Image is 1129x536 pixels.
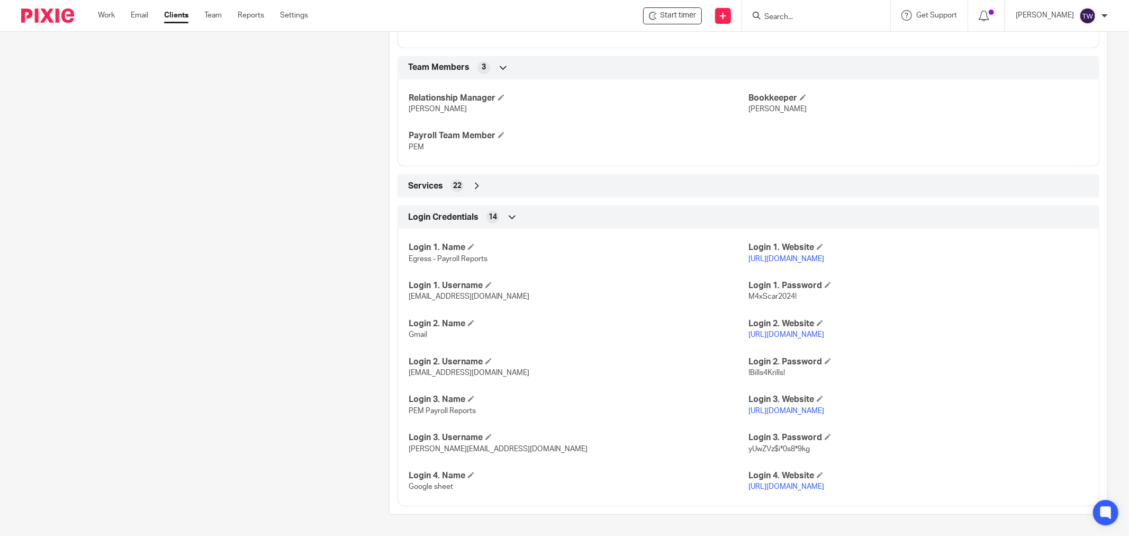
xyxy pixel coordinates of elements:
[748,255,824,263] a: [URL][DOMAIN_NAME]
[204,10,222,21] a: Team
[763,13,859,22] input: Search
[409,407,476,415] span: PEM Payroll Reports
[748,93,1088,104] h4: Bookkeeper
[482,62,486,73] span: 3
[408,181,443,192] span: Services
[409,255,487,263] span: Egress - Payroll Reports
[748,356,1088,368] h4: Login 2. Password
[21,8,74,23] img: Pixie
[748,369,785,377] span: !Bills4Krills!
[748,105,807,113] span: [PERSON_NAME]
[660,10,696,21] span: Start timer
[409,130,748,141] h4: Payroll Team Member
[408,62,469,73] span: Team Members
[409,356,748,368] h4: Login 2. Username
[280,10,308,21] a: Settings
[453,181,462,191] span: 22
[643,7,702,24] div: SCAR Ltd
[409,331,427,338] span: Gmail
[748,331,824,338] a: [URL][DOMAIN_NAME]
[409,93,748,104] h4: Relationship Manager
[409,318,748,329] h4: Login 2. Name
[409,105,467,113] span: [PERSON_NAME]
[748,318,1088,329] h4: Login 2. Website
[164,10,188,21] a: Clients
[489,212,497,222] span: 14
[409,432,748,443] h4: Login 3. Username
[131,10,148,21] a: Email
[98,10,115,21] a: Work
[409,394,748,405] h4: Login 3. Name
[409,293,529,300] span: [EMAIL_ADDRESS][DOMAIN_NAME]
[409,144,424,151] span: PEM
[748,407,824,415] a: [URL][DOMAIN_NAME]
[748,445,810,453] span: yUwZVz$i*0s8*9kg
[409,470,748,481] h4: Login 4. Name
[409,445,588,453] span: [PERSON_NAME][EMAIL_ADDRESS][DOMAIN_NAME]
[1016,10,1074,21] p: [PERSON_NAME]
[748,470,1088,481] h4: Login 4. Website
[748,394,1088,405] h4: Login 3. Website
[408,212,478,223] span: Login Credentials
[409,483,453,490] span: Google sheet
[1079,7,1096,24] img: svg%3E
[238,10,264,21] a: Reports
[409,242,748,253] h4: Login 1. Name
[409,369,529,377] span: [EMAIL_ADDRESS][DOMAIN_NAME]
[748,242,1088,253] h4: Login 1. Website
[916,12,957,19] span: Get Support
[409,280,748,291] h4: Login 1. Username
[748,432,1088,443] h4: Login 3. Password
[748,483,824,490] a: [URL][DOMAIN_NAME]
[748,280,1088,291] h4: Login 1. Password
[748,293,797,300] span: M4xScar2024!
